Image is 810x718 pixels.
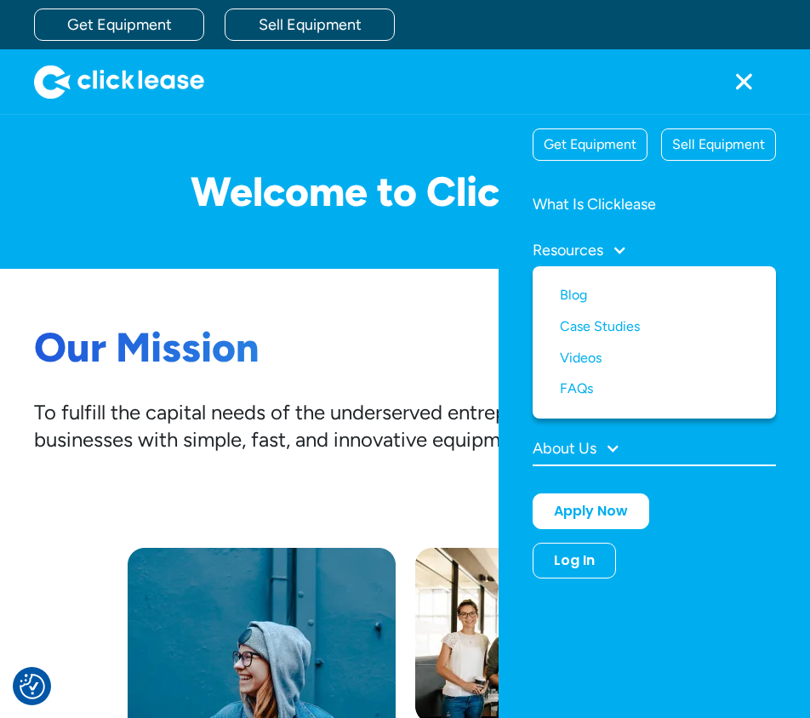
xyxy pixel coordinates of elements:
a: Videos [560,343,749,374]
a: Blog [560,280,749,311]
div: Resources [533,234,776,266]
div: menu [711,49,776,114]
nav: Resources [533,266,776,419]
div: Log In [554,552,595,569]
div: Get Equipment [533,129,647,160]
a: Get Equipment [34,9,204,41]
button: Consent Preferences [20,674,45,699]
div: Resources [533,242,603,258]
a: home [34,65,204,99]
div: Sell Equipment [662,129,775,160]
a: FAQs [560,373,749,405]
a: Case Studies [560,311,749,343]
a: What Is Clicklease [533,188,776,220]
div: About Us [533,441,596,456]
img: Clicklease logo [34,65,204,99]
div: About Us [533,432,776,466]
a: Sell Equipment [225,9,395,41]
img: Revisit consent button [20,674,45,699]
a: Apply Now [533,493,649,529]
